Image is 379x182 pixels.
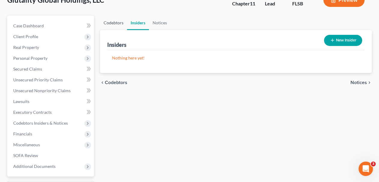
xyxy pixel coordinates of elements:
[359,162,373,176] iframe: Intercom live chat
[127,16,149,30] a: Insiders
[8,74,94,85] a: Unsecured Priority Claims
[13,23,44,28] span: Case Dashboard
[8,107,94,118] a: Executory Contracts
[107,41,126,48] div: Insiders
[13,66,42,71] span: Secured Claims
[100,16,127,30] a: Codebtors
[13,45,39,50] span: Real Property
[13,56,47,61] span: Personal Property
[292,0,314,7] div: FLSB
[100,80,105,85] i: chevron_left
[13,88,71,93] span: Unsecured Nonpriority Claims
[350,80,367,85] span: Notices
[149,16,171,30] a: Notices
[112,55,360,61] p: Nothing here yet!
[8,85,94,96] a: Unsecured Nonpriority Claims
[13,131,32,136] span: Financials
[13,99,29,104] span: Lawsuits
[367,80,372,85] i: chevron_right
[324,35,362,46] button: New Insider
[8,20,94,31] a: Case Dashboard
[350,80,372,85] button: Notices chevron_right
[371,162,376,166] span: 3
[13,142,40,147] span: Miscellaneous
[232,0,255,7] div: Chapter
[13,34,38,39] span: Client Profile
[250,1,255,6] span: 11
[8,64,94,74] a: Secured Claims
[8,96,94,107] a: Lawsuits
[8,150,94,161] a: SOFA Review
[13,110,52,115] span: Executory Contracts
[13,153,38,158] span: SOFA Review
[105,80,127,85] span: Codebtors
[13,164,56,169] span: Additional Documents
[13,77,63,82] span: Unsecured Priority Claims
[265,0,283,7] div: Lead
[13,120,68,126] span: Codebtors Insiders & Notices
[100,80,127,85] button: chevron_left Codebtors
